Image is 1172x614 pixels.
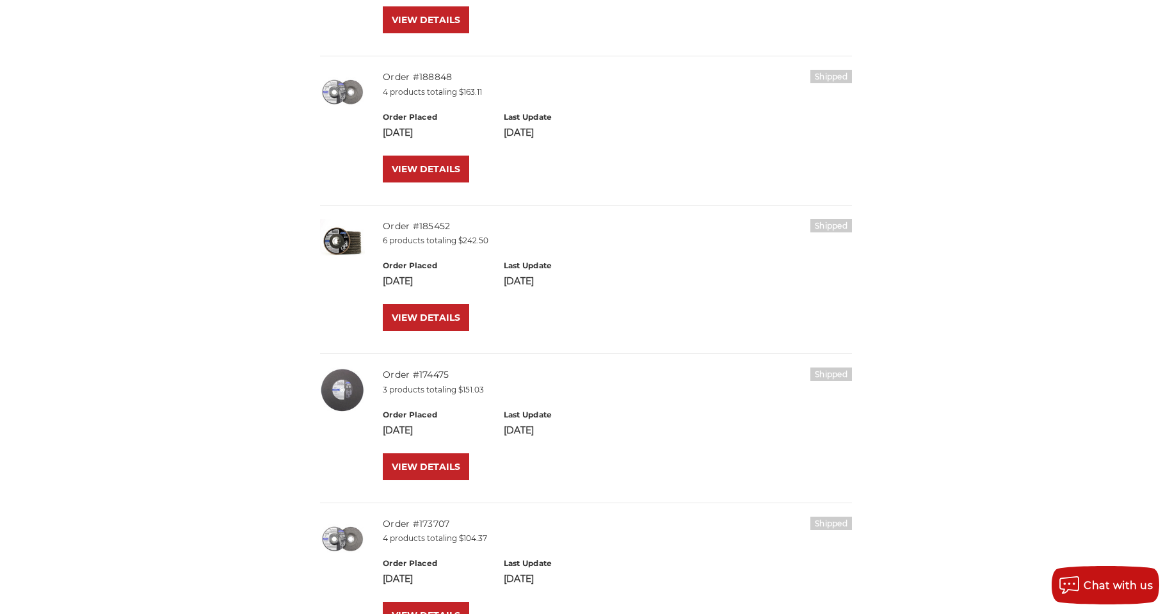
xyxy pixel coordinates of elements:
[504,558,611,569] h6: Last Update
[810,70,852,83] h6: Shipped
[383,304,469,331] a: VIEW DETAILS
[383,235,852,246] p: 6 products totaling $242.50
[504,573,534,585] span: [DATE]
[504,424,534,436] span: [DATE]
[383,453,469,480] a: VIEW DETAILS
[320,517,365,561] img: 5 inch x 1/4 inch BHA grinding disc
[383,424,413,436] span: [DATE]
[383,156,469,182] a: VIEW DETAILS
[320,368,365,412] img: 14 Inch Chop Saw Wheel
[383,275,413,287] span: [DATE]
[383,111,490,123] h6: Order Placed
[504,275,534,287] span: [DATE]
[383,369,449,380] a: Order #174475
[383,409,490,421] h6: Order Placed
[504,260,611,271] h6: Last Update
[1084,579,1153,592] span: Chat with us
[504,111,611,123] h6: Last Update
[383,127,413,138] span: [DATE]
[383,518,449,529] a: Order #173707
[320,70,365,115] img: 5 inch x 1/4 inch BHA grinding disc
[383,260,490,271] h6: Order Placed
[383,558,490,569] h6: Order Placed
[810,368,852,381] h6: Shipped
[383,71,452,83] a: Order #188848
[810,219,852,232] h6: Shipped
[383,533,852,544] p: 4 products totaling $104.37
[810,517,852,530] h6: Shipped
[504,409,611,421] h6: Last Update
[383,6,469,33] a: VIEW DETAILS
[383,573,413,585] span: [DATE]
[320,219,365,264] img: 4.5" Black Hawk Zirconia Flap Disc 10 Pack
[383,220,450,232] a: Order #185452
[383,86,852,98] p: 4 products totaling $163.11
[504,127,534,138] span: [DATE]
[1052,566,1159,604] button: Chat with us
[383,384,852,396] p: 3 products totaling $151.03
